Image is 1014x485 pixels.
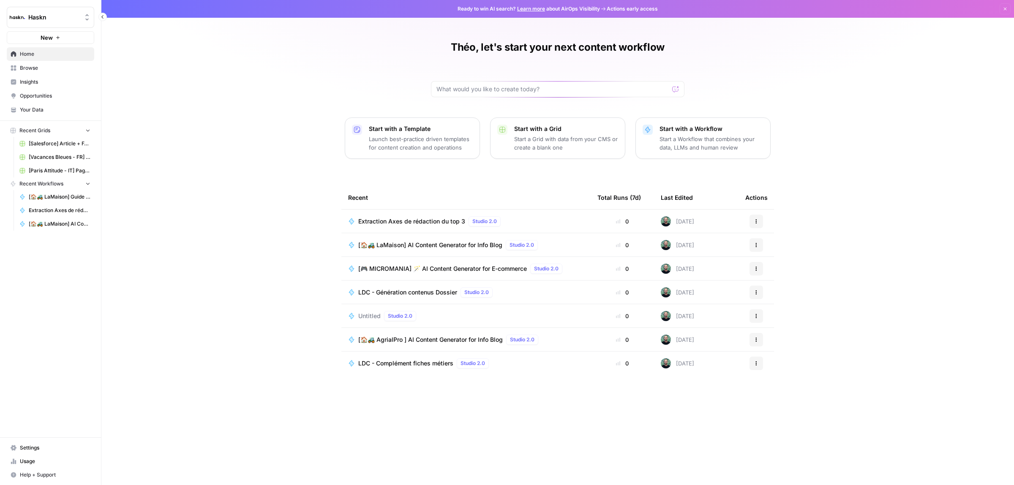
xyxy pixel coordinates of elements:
a: Extraction Axes de rédaction du top 3Studio 2.0 [348,216,584,226]
button: New [7,31,94,44]
div: 0 [597,359,647,368]
div: 0 [597,217,647,226]
div: [DATE] [661,287,694,297]
span: [🏠🚜 LaMaison] AI Content Generator for Info Blog [29,220,90,228]
a: [Paris Attitude - IT] Pages locales [16,164,94,177]
span: Your Data [20,106,90,114]
span: Studio 2.0 [510,336,534,343]
p: Start with a Workflow [660,125,763,133]
a: Extraction Axes de rédaction du top 3 [16,204,94,217]
a: Learn more [517,5,545,12]
span: Browse [20,64,90,72]
span: Studio 2.0 [461,360,485,367]
a: [🏠🚜 LaMaison] AI Content Generator for Info BlogStudio 2.0 [348,240,584,250]
span: Opportunities [20,92,90,100]
span: Home [20,50,90,58]
a: Browse [7,61,94,75]
button: Recent Workflows [7,177,94,190]
a: [🏠🚜 AgrialPro ] AI Content Generator for Info BlogStudio 2.0 [348,335,584,345]
span: Insights [20,78,90,86]
p: Start with a Template [369,125,473,133]
a: LDC - Complément fiches métiersStudio 2.0 [348,358,584,368]
a: Opportunities [7,89,94,103]
img: eldrt0s0bgdfrxd9l65lxkaynort [661,264,671,274]
span: Untitled [358,312,381,320]
p: Launch best-practice driven templates for content creation and operations [369,135,473,152]
a: [🏠🚜 LaMaison] AI Content Generator for Info Blog [16,217,94,231]
span: Haskn [28,13,79,22]
span: LDC - Complément fiches métiers [358,359,453,368]
img: eldrt0s0bgdfrxd9l65lxkaynort [661,311,671,321]
a: Home [7,47,94,61]
span: [🎮 MICROMANIA] 🪄 AI Content Generator for E-commerce [358,264,527,273]
button: Recent Grids [7,124,94,137]
button: Workspace: Haskn [7,7,94,28]
span: Studio 2.0 [534,265,559,272]
img: eldrt0s0bgdfrxd9l65lxkaynort [661,358,671,368]
a: LDC - Génération contenus DossierStudio 2.0 [348,287,584,297]
span: [🏠🚜 LaMaison] AI Content Generator for Info Blog [358,241,502,249]
span: Actions early access [607,5,658,13]
span: Recent Workflows [19,180,63,188]
a: Usage [7,455,94,468]
div: 0 [597,335,647,344]
span: Extraction Axes de rédaction du top 3 [29,207,90,214]
span: [Paris Attitude - IT] Pages locales [29,167,90,174]
div: Recent [348,186,584,209]
span: [Salesforce] Article + FAQ + Posts RS / Opti [29,140,90,147]
img: eldrt0s0bgdfrxd9l65lxkaynort [661,287,671,297]
span: New [41,33,53,42]
button: Start with a TemplateLaunch best-practice driven templates for content creation and operations [345,117,480,159]
span: Settings [20,444,90,452]
span: Extraction Axes de rédaction du top 3 [358,217,465,226]
div: Total Runs (7d) [597,186,641,209]
div: [DATE] [661,311,694,321]
a: [🏠🚜 LaMaison] Guide d'achat Generator [16,190,94,204]
div: 0 [597,288,647,297]
img: eldrt0s0bgdfrxd9l65lxkaynort [661,335,671,345]
button: Help + Support [7,468,94,482]
button: Start with a GridStart a Grid with data from your CMS or create a blank one [490,117,625,159]
img: Haskn Logo [10,10,25,25]
img: eldrt0s0bgdfrxd9l65lxkaynort [661,240,671,250]
div: 0 [597,264,647,273]
div: 0 [597,241,647,249]
div: [DATE] [661,216,694,226]
span: Studio 2.0 [472,218,497,225]
span: [🏠🚜 AgrialPro ] AI Content Generator for Info Blog [358,335,503,344]
a: Your Data [7,103,94,117]
p: Start a Workflow that combines your data, LLMs and human review [660,135,763,152]
a: [🎮 MICROMANIA] 🪄 AI Content Generator for E-commerceStudio 2.0 [348,264,584,274]
div: [DATE] [661,264,694,274]
div: Actions [745,186,768,209]
h1: Théo, let's start your next content workflow [451,41,665,54]
span: Studio 2.0 [510,241,534,249]
span: Help + Support [20,471,90,479]
p: Start with a Grid [514,125,618,133]
a: [Vacances Bleues - FR] Pages refonte sites hôtels - [GEOGRAPHIC_DATA] Grid [16,150,94,164]
div: Last Edited [661,186,693,209]
a: Insights [7,75,94,89]
div: [DATE] [661,335,694,345]
span: Ready to win AI search? about AirOps Visibility [458,5,600,13]
div: [DATE] [661,240,694,250]
span: Usage [20,458,90,465]
span: LDC - Génération contenus Dossier [358,288,457,297]
span: Recent Grids [19,127,50,134]
div: 0 [597,312,647,320]
img: eldrt0s0bgdfrxd9l65lxkaynort [661,216,671,226]
span: Studio 2.0 [388,312,412,320]
p: Start a Grid with data from your CMS or create a blank one [514,135,618,152]
a: [Salesforce] Article + FAQ + Posts RS / Opti [16,137,94,150]
a: UntitledStudio 2.0 [348,311,584,321]
input: What would you like to create today? [436,85,669,93]
span: [🏠🚜 LaMaison] Guide d'achat Generator [29,193,90,201]
a: Settings [7,441,94,455]
span: [Vacances Bleues - FR] Pages refonte sites hôtels - [GEOGRAPHIC_DATA] Grid [29,153,90,161]
button: Start with a WorkflowStart a Workflow that combines your data, LLMs and human review [635,117,771,159]
span: Studio 2.0 [464,289,489,296]
div: [DATE] [661,358,694,368]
